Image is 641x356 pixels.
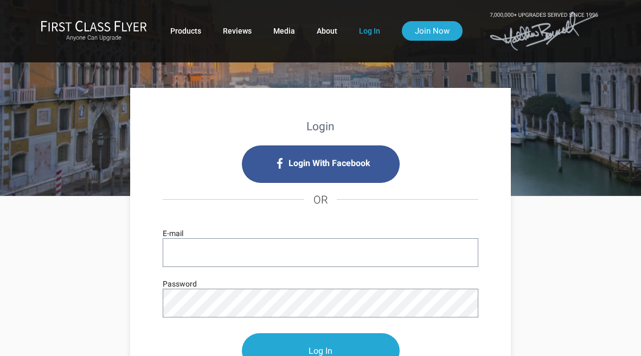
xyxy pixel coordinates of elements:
small: Anyone Can Upgrade [41,34,147,42]
a: Join Now [402,21,463,41]
label: E-mail [163,227,183,239]
a: Reviews [223,21,252,41]
a: Products [170,21,201,41]
a: Media [273,21,295,41]
img: First Class Flyer [41,20,147,31]
h4: OR [163,183,478,217]
a: About [317,21,337,41]
span: Login With Facebook [289,155,370,172]
a: Log In [359,21,380,41]
a: First Class FlyerAnyone Can Upgrade [41,20,147,42]
i: Login with Facebook [242,145,400,183]
label: Password [163,278,197,290]
strong: Login [306,120,335,133]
